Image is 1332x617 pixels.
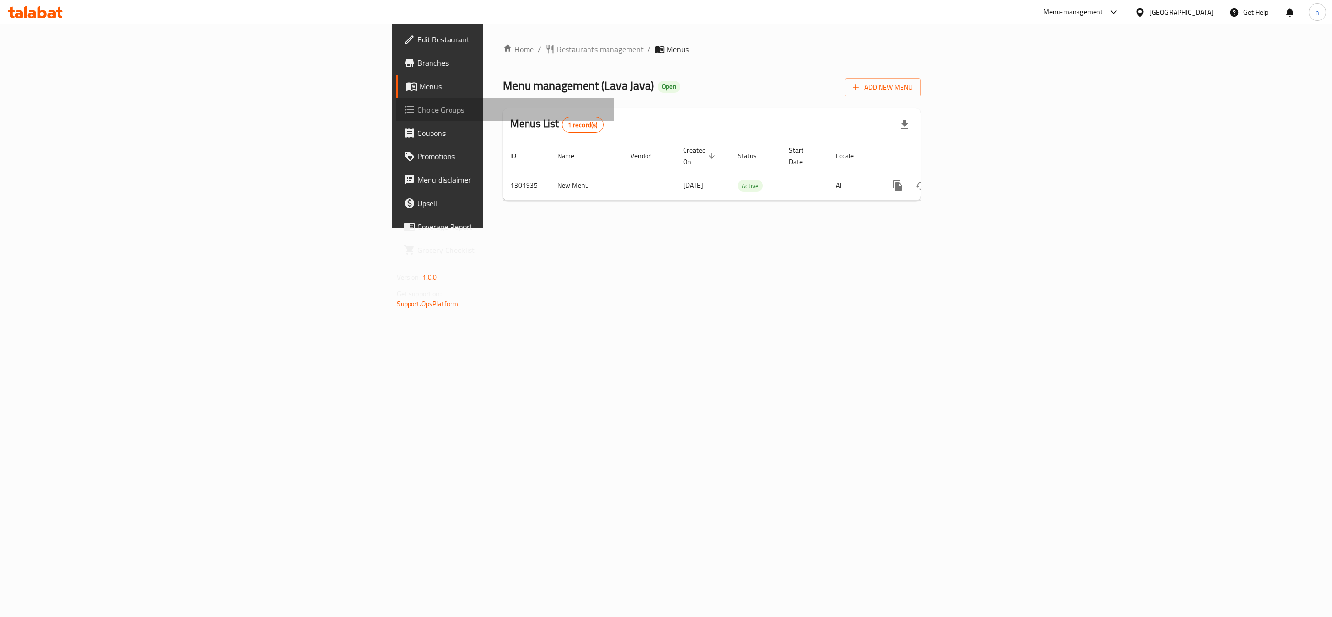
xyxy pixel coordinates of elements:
[1149,7,1214,18] div: [GEOGRAPHIC_DATA]
[417,104,607,116] span: Choice Groups
[397,288,442,300] span: Get support on:
[396,238,614,262] a: Grocery Checklist
[893,113,917,136] div: Export file
[658,81,680,93] div: Open
[836,150,866,162] span: Locale
[828,171,878,200] td: All
[417,174,607,186] span: Menu disclaimer
[397,271,421,284] span: Version:
[396,168,614,192] a: Menu disclaimer
[1315,7,1319,18] span: n
[666,43,689,55] span: Menus
[683,179,703,192] span: [DATE]
[738,180,763,192] span: Active
[503,141,987,201] table: enhanced table
[630,150,664,162] span: Vendor
[396,98,614,121] a: Choice Groups
[417,197,607,209] span: Upsell
[510,116,604,133] h2: Menus List
[789,144,816,168] span: Start Date
[503,43,921,55] nav: breadcrumb
[557,150,587,162] span: Name
[417,127,607,139] span: Coupons
[510,150,529,162] span: ID
[683,144,718,168] span: Created On
[397,297,459,310] a: Support.OpsPlatform
[417,34,607,45] span: Edit Restaurant
[1043,6,1103,18] div: Menu-management
[909,174,933,197] button: Change Status
[878,141,987,171] th: Actions
[396,75,614,98] a: Menus
[396,51,614,75] a: Branches
[422,271,437,284] span: 1.0.0
[396,121,614,145] a: Coupons
[417,151,607,162] span: Promotions
[658,82,680,91] span: Open
[396,145,614,168] a: Promotions
[738,150,769,162] span: Status
[396,215,614,238] a: Coverage Report
[562,120,604,130] span: 1 record(s)
[781,171,828,200] td: -
[853,81,913,94] span: Add New Menu
[845,78,921,96] button: Add New Menu
[396,192,614,215] a: Upsell
[419,80,607,92] span: Menus
[417,221,607,232] span: Coverage Report
[647,43,651,55] li: /
[886,174,909,197] button: more
[417,57,607,69] span: Branches
[417,244,607,256] span: Grocery Checklist
[396,28,614,51] a: Edit Restaurant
